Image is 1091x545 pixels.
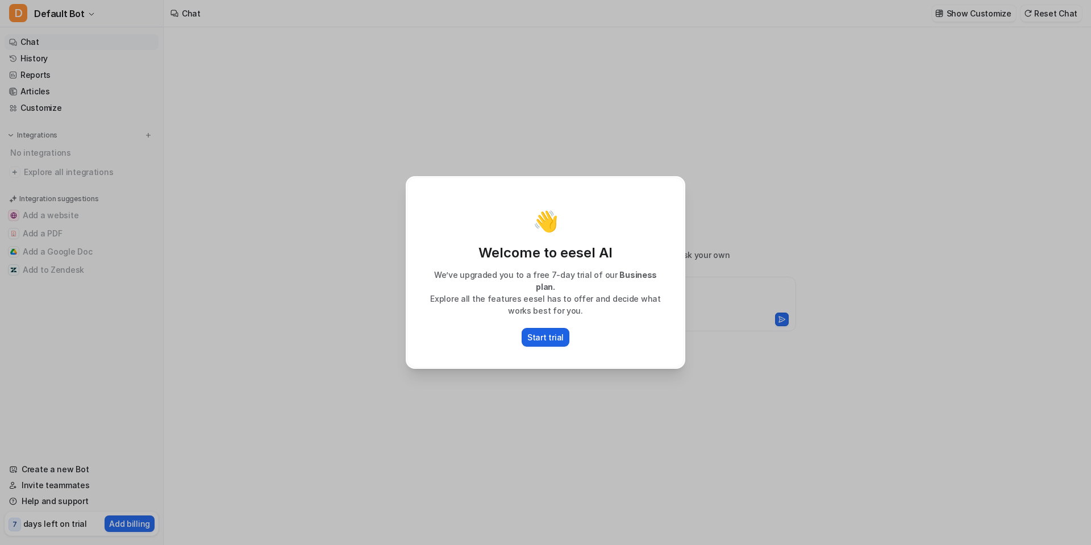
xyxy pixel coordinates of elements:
p: Welcome to eesel AI [419,244,672,262]
p: Explore all the features eesel has to offer and decide what works best for you. [419,293,672,317]
button: Start trial [522,328,569,347]
p: 👋 [533,210,559,232]
p: Start trial [527,331,564,343]
p: We’ve upgraded you to a free 7-day trial of our [419,269,672,293]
